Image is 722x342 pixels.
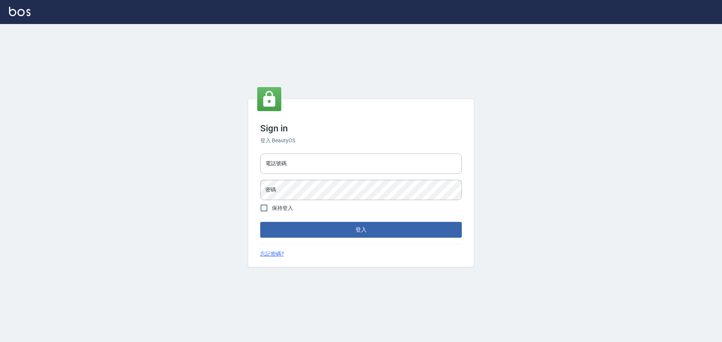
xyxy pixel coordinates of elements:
button: 登入 [260,222,462,238]
a: 忘記密碼? [260,250,284,258]
h3: Sign in [260,123,462,134]
h6: 登入 BeautyOS [260,137,462,145]
img: Logo [9,7,30,16]
span: 保持登入 [272,204,293,212]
